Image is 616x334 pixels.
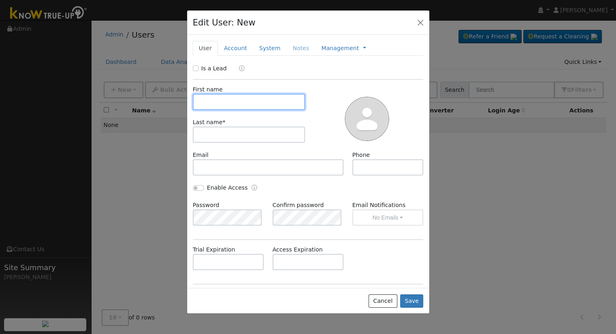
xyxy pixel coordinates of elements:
[253,41,287,56] a: System
[201,64,227,73] label: Is a Lead
[193,66,198,71] input: Is a Lead
[193,85,223,94] label: First name
[321,44,359,53] a: Management
[207,184,248,192] label: Enable Access
[369,294,397,308] button: Cancel
[193,151,209,159] label: Email
[218,41,253,56] a: Account
[233,64,245,74] a: Lead
[193,41,218,56] a: User
[252,184,257,193] a: Enable Access
[352,151,370,159] label: Phone
[193,118,226,127] label: Last name
[222,119,225,125] span: Required
[193,245,235,254] label: Trial Expiration
[273,201,324,209] label: Confirm password
[400,294,424,308] button: Save
[193,201,220,209] label: Password
[352,201,424,209] label: Email Notifications
[193,16,256,29] h4: Edit User: New
[273,245,323,254] label: Access Expiration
